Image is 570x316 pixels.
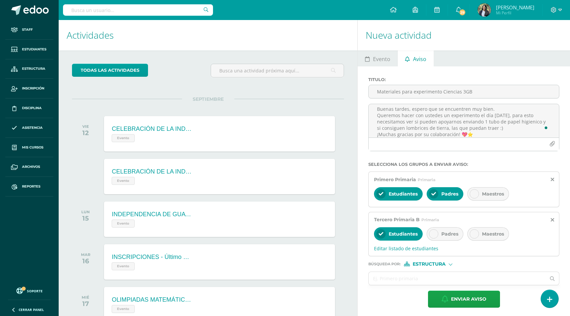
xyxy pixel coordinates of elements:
div: LUN [81,210,90,214]
button: Enviar aviso [428,291,500,308]
label: Titulo : [368,77,559,82]
span: Cerrar panel [19,307,44,312]
span: Archivos [22,164,40,170]
span: Soporte [27,289,43,293]
span: Primaria [418,177,435,182]
a: Estudiantes [5,40,53,59]
span: Estudiantes [389,191,418,197]
span: SEPTIEMBRE [182,96,234,102]
input: Busca un usuario... [63,4,213,16]
a: Reportes [5,177,53,197]
span: Inscripción [22,86,44,91]
span: Estudiantes [22,47,46,52]
span: Evento [112,262,135,270]
div: 16 [81,257,90,265]
span: Enviar aviso [451,291,486,307]
span: Evento [112,134,135,142]
div: VIE [82,124,89,129]
div: INDEPENDENCIA DE GUATEMALA - Asueto [112,211,192,218]
div: OLIMPIADAS MATEMÁTICAS - Segunda Ronda [112,296,192,303]
span: Primero Primaria [374,177,416,183]
div: 12 [82,129,89,137]
span: Primaria [421,217,439,222]
div: MAR [81,252,90,257]
input: Ej. Primero primaria [369,272,546,285]
span: Padres [441,231,458,237]
div: CELEBRACIÓN DE LA INDEPENDENCIA - Asiste todo el colegio [112,125,192,132]
a: Aviso [398,50,433,66]
h1: Nueva actividad [366,20,562,50]
span: Evento [373,51,390,67]
a: Evento [358,50,397,66]
span: Estructura [413,262,446,266]
div: MIÉ [82,295,89,300]
a: Soporte [8,286,51,295]
span: Reportes [22,184,40,189]
img: 247ceca204fa65a9317ba2c0f2905932.png [478,3,491,17]
span: Asistencia [22,125,43,130]
span: Editar listado de estudiantes [374,245,554,252]
span: [PERSON_NAME] [496,4,534,11]
span: Maestros [482,231,504,237]
div: 15 [81,214,90,222]
span: Evento [112,220,135,228]
label: Selecciona los grupos a enviar aviso : [368,162,559,167]
span: Disciplina [22,105,42,111]
a: Staff [5,20,53,40]
span: Aviso [413,51,426,67]
span: Maestros [482,191,504,197]
h1: Actividades [67,20,349,50]
span: Estudiantes [389,231,418,237]
span: Tercero Primaria B [374,217,420,223]
div: [object Object] [404,262,454,266]
a: Inscripción [5,79,53,98]
span: Evento [112,305,135,313]
textarea: To enrich screen reader interactions, please activate Accessibility in Grammarly extension settings [369,104,559,137]
a: Mis cursos [5,138,53,157]
span: Búsqueda por : [368,262,401,266]
a: todas las Actividades [72,64,148,77]
div: CELEBRACIÓN DE LA INDEPENDENCIA [112,168,192,175]
span: Staff [22,27,33,32]
span: Estructura [22,66,45,71]
input: Busca una actividad próxima aquí... [211,64,344,77]
a: Archivos [5,157,53,177]
div: INSCRIPCIONES - Último día para realizar el proceso de Reinscripción ORDINARIA [112,254,192,261]
a: Estructura [5,59,53,79]
span: Mis cursos [22,145,43,150]
span: Mi Perfil [496,10,534,16]
input: Titulo [369,85,559,98]
span: 29 [459,9,466,16]
a: Disciplina [5,98,53,118]
span: Padres [441,191,458,197]
span: Evento [112,177,135,185]
div: 17 [82,300,89,308]
a: Asistencia [5,118,53,138]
